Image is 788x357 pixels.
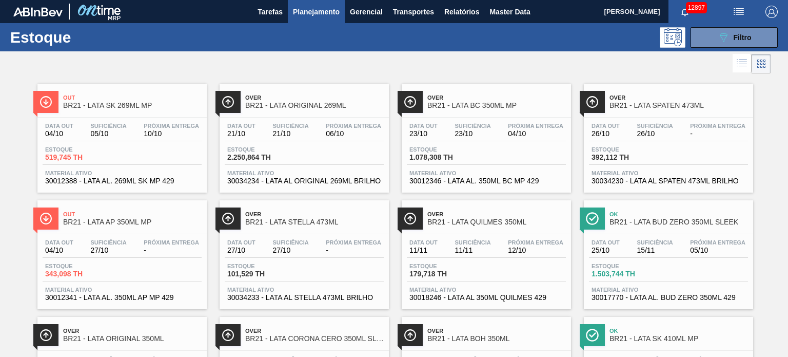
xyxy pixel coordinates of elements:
[455,247,490,254] span: 11/11
[30,76,212,193] a: ÍconeOutBR21 - LATA SK 269ML MPData out04/10Suficiência05/10Próxima Entrega10/10Estoque519,745 TH...
[409,146,481,153] span: Estoque
[409,177,563,185] span: 30012346 - LATA AL. 350ML BC MP 429
[144,130,199,138] span: 10/10
[409,154,481,161] span: 1.078,308 TH
[90,247,126,254] span: 27/10
[40,329,52,342] img: Ícone
[444,6,479,18] span: Relatórios
[40,212,52,225] img: Ícone
[13,7,63,16] img: TNhmsLtSVTkK8tSr43FrP2fwEKptu5GPRR3wAAAABJRU5ErkJggg==
[227,177,381,185] span: 30034234 - LATA AL ORIGINAL 269ML BRILHO
[350,6,383,18] span: Gerencial
[404,96,417,108] img: Ícone
[227,270,299,278] span: 101,529 TH
[690,247,745,254] span: 05/10
[326,130,381,138] span: 06/10
[227,287,381,293] span: Material ativo
[245,335,384,343] span: BR21 - LATA CORONA CERO 350ML SLEEK
[586,96,599,108] img: Ícone
[427,95,566,101] span: Over
[45,247,73,254] span: 04/10
[586,212,599,225] img: Ícone
[609,211,748,217] span: Ok
[592,123,620,129] span: Data out
[30,193,212,309] a: ÍconeOutBR21 - LATA AP 350ML MPData out04/10Suficiência27/10Próxima Entrega-Estoque343,098 THMate...
[63,95,202,101] span: Out
[90,130,126,138] span: 05/10
[326,123,381,129] span: Próxima Entrega
[45,239,73,246] span: Data out
[508,247,563,254] span: 12/10
[637,123,673,129] span: Suficiência
[245,218,384,226] span: BR21 - LATA STELLA 473ML
[660,27,685,48] div: Pogramando: nenhum usuário selecionado
[592,247,620,254] span: 25/10
[609,328,748,334] span: Ok
[409,130,438,138] span: 23/10
[609,335,748,343] span: BR21 - LATA SK 410ML MP
[508,130,563,138] span: 04/10
[90,239,126,246] span: Suficiência
[576,76,758,193] a: ÍconeOverBR21 - LATA SPATEN 473MLData out26/10Suficiência26/10Próxima Entrega-Estoque392,112 THMa...
[45,130,73,138] span: 04/10
[668,5,701,19] button: Notificações
[272,239,308,246] span: Suficiência
[227,239,255,246] span: Data out
[765,6,778,18] img: Logout
[393,6,434,18] span: Transportes
[245,211,384,217] span: Over
[245,95,384,101] span: Over
[592,263,663,269] span: Estoque
[394,76,576,193] a: ÍconeOverBR21 - LATA BC 350ML MPData out23/10Suficiência23/10Próxima Entrega04/10Estoque1.078,308...
[227,247,255,254] span: 27/10
[686,2,707,13] span: 12897
[212,193,394,309] a: ÍconeOverBR21 - LATA STELLA 473MLData out27/10Suficiência27/10Próxima Entrega-Estoque101,529 THMa...
[45,294,199,302] span: 30012341 - LATA AL. 350ML AP MP 429
[227,263,299,269] span: Estoque
[427,211,566,217] span: Over
[734,33,752,42] span: Filtro
[45,270,117,278] span: 343,098 TH
[752,54,771,73] div: Visão em Cards
[144,239,199,246] span: Próxima Entrega
[409,239,438,246] span: Data out
[227,130,255,138] span: 21/10
[489,6,530,18] span: Master Data
[592,287,745,293] span: Material ativo
[227,170,381,176] span: Material ativo
[394,193,576,309] a: ÍconeOverBR21 - LATA QUILMES 350MLData out11/11Suficiência11/11Próxima Entrega12/10Estoque179,718...
[427,335,566,343] span: BR21 - LATA BOH 350ML
[592,130,620,138] span: 26/10
[63,335,202,343] span: BR21 - LATA ORIGINAL 350ML
[144,247,199,254] span: -
[427,218,566,226] span: BR21 - LATA QUILMES 350ML
[227,123,255,129] span: Data out
[222,212,234,225] img: Ícone
[427,102,566,109] span: BR21 - LATA BC 350ML MP
[63,328,202,334] span: Over
[690,130,745,138] span: -
[227,154,299,161] span: 2.250,864 TH
[427,328,566,334] span: Over
[409,247,438,254] span: 11/11
[272,130,308,138] span: 21/10
[258,6,283,18] span: Tarefas
[144,123,199,129] span: Próxima Entrega
[733,6,745,18] img: userActions
[10,31,157,43] h1: Estoque
[222,329,234,342] img: Ícone
[45,177,199,185] span: 30012388 - LATA AL. 269ML SK MP 429
[637,239,673,246] span: Suficiência
[508,239,563,246] span: Próxima Entrega
[592,154,663,161] span: 392,112 TH
[508,123,563,129] span: Próxima Entrega
[409,294,563,302] span: 30018246 - LATA AL 350ML QUILMES 429
[455,123,490,129] span: Suficiência
[63,211,202,217] span: Out
[45,123,73,129] span: Data out
[409,123,438,129] span: Data out
[409,170,563,176] span: Material ativo
[733,54,752,73] div: Visão em Lista
[63,102,202,109] span: BR21 - LATA SK 269ML MP
[404,329,417,342] img: Ícone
